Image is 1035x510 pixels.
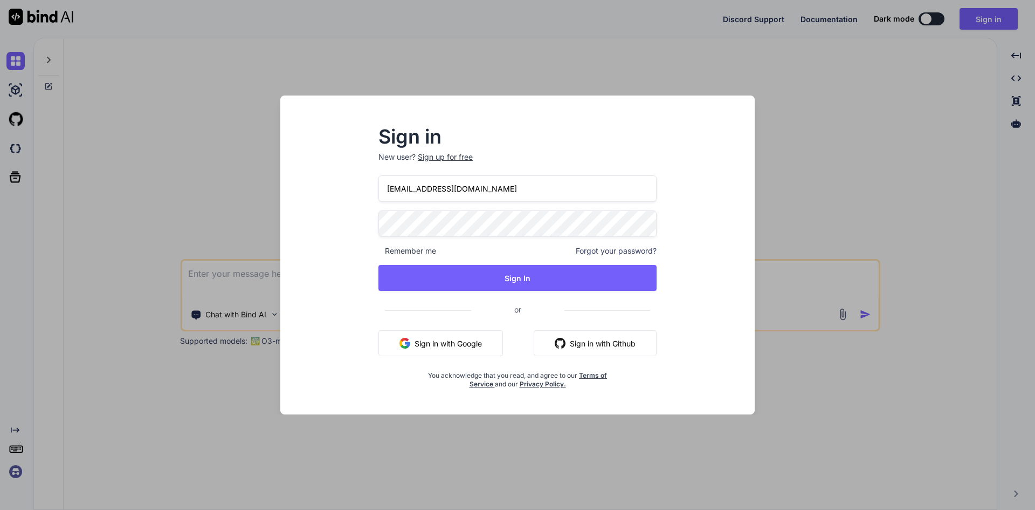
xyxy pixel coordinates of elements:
span: Forgot your password? [576,246,657,256]
div: Sign up for free [418,152,473,162]
div: You acknowledge that you read, and agree to our and our [425,365,610,389]
img: google [399,338,410,349]
h2: Sign in [378,128,657,145]
a: Terms of Service [470,371,608,388]
span: or [471,296,564,323]
button: Sign in with Github [534,330,657,356]
p: New user? [378,152,657,175]
span: Remember me [378,246,436,256]
a: Privacy Policy. [520,380,566,388]
input: Login or Email [378,175,657,202]
img: github [555,338,565,349]
button: Sign In [378,265,657,291]
button: Sign in with Google [378,330,503,356]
